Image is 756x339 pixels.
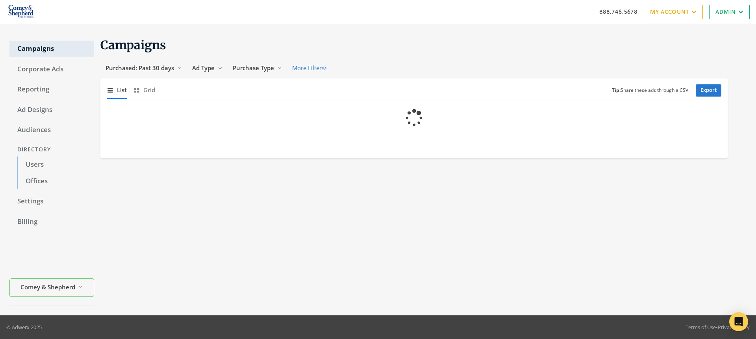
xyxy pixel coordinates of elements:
button: Purchased: Past 30 days [100,61,187,75]
a: Campaigns [9,41,94,57]
button: Ad Type [187,61,228,75]
button: Purchase Type [228,61,287,75]
a: Export [696,84,721,97]
b: Tip: [612,87,621,93]
button: Comey & Shepherd [9,279,94,297]
a: Users [17,156,94,173]
span: Comey & Shepherd [20,283,75,292]
a: 888.746.5678 [599,7,637,16]
a: Admin [709,5,750,19]
span: Campaigns [100,37,166,52]
button: List [107,82,127,99]
span: Ad Type [192,64,215,72]
a: Privacy Policy [718,324,750,331]
a: Reporting [9,81,94,98]
button: Grid [133,82,155,99]
div: Directory [9,142,94,157]
div: Open Intercom Messenger [729,312,748,331]
a: Corporate Ads [9,61,94,78]
div: • [686,323,750,331]
span: Grid [143,86,155,95]
span: Purchase Type [233,64,274,72]
a: My Account [644,5,703,19]
span: List [117,86,127,95]
button: More Filters [287,61,332,75]
a: Audiences [9,122,94,138]
img: Adwerx [6,2,36,22]
a: Settings [9,193,94,210]
a: Ad Designs [9,102,94,118]
p: © Adwerx 2025 [6,323,42,331]
span: Purchased: Past 30 days [106,64,174,72]
small: Share these ads through a CSV. [612,87,689,94]
a: Billing [9,214,94,230]
a: Offices [17,173,94,190]
a: Terms of Use [686,324,716,331]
